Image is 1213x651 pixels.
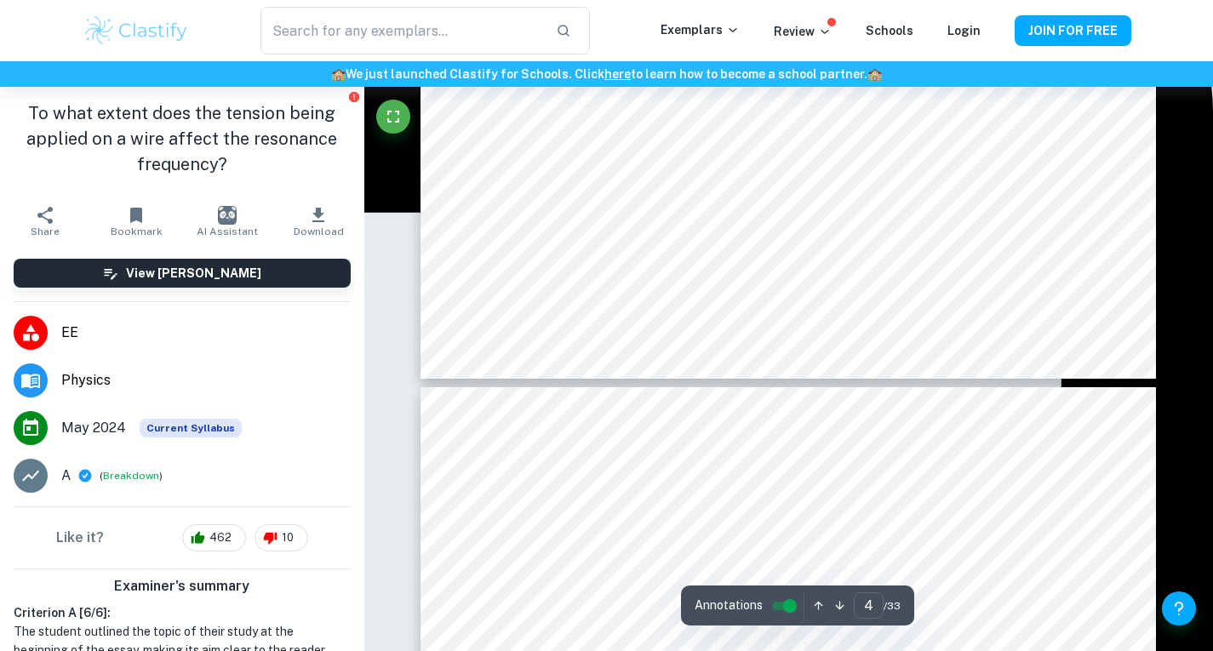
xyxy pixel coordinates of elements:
a: Login [947,24,981,37]
img: Clastify logo [83,14,191,48]
input: Search for any exemplars... [260,7,541,54]
button: Breakdown [103,468,159,483]
div: 462 [182,524,246,551]
h6: View [PERSON_NAME] [126,264,261,283]
a: here [604,67,631,81]
button: Help and Feedback [1162,591,1196,625]
button: Download [273,197,364,245]
span: 🏫 [331,67,346,81]
h6: Criterion A [ 6 / 6 ]: [14,603,351,622]
img: AI Assistant [218,206,237,225]
span: 🏫 [867,67,882,81]
button: View [PERSON_NAME] [14,259,351,288]
button: JOIN FOR FREE [1015,15,1131,46]
a: Schools [866,24,913,37]
p: Exemplars [661,20,740,39]
button: AI Assistant [182,197,273,245]
span: 462 [200,529,241,546]
h1: To what extent does the tension being applied on a wire affect the resonance frequency? [14,100,351,177]
h6: We just launched Clastify for Schools. Click to learn how to become a school partner. [3,65,1210,83]
span: Current Syllabus [140,419,242,437]
div: 10 [255,524,308,551]
button: Bookmark [91,197,182,245]
span: ( ) [100,468,163,484]
span: 10 [272,529,303,546]
h6: Like it? [56,528,104,548]
div: This exemplar is based on the current syllabus. Feel free to refer to it for inspiration/ideas wh... [140,419,242,437]
span: Share [31,226,60,237]
span: Download [294,226,344,237]
span: EE [61,323,351,343]
span: May 2024 [61,418,126,438]
span: Physics [61,370,351,391]
h6: Examiner's summary [7,576,358,597]
span: / 33 [884,598,901,614]
span: AI Assistant [197,226,258,237]
span: Bookmark [111,226,163,237]
p: Review [774,22,832,41]
button: Report issue [348,90,361,103]
p: A [61,465,71,486]
button: Fullscreen [376,100,410,134]
span: Annotations [695,597,763,614]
